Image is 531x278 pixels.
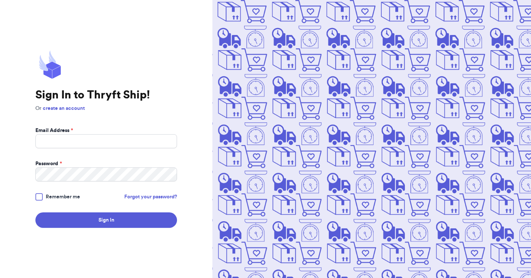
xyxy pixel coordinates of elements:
[43,106,85,111] a: create an account
[35,212,177,228] button: Sign In
[35,105,177,112] p: Or
[35,88,177,102] h1: Sign In to Thryft Ship!
[35,127,73,134] label: Email Address
[46,193,80,201] span: Remember me
[35,160,62,167] label: Password
[124,193,177,201] a: Forgot your password?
